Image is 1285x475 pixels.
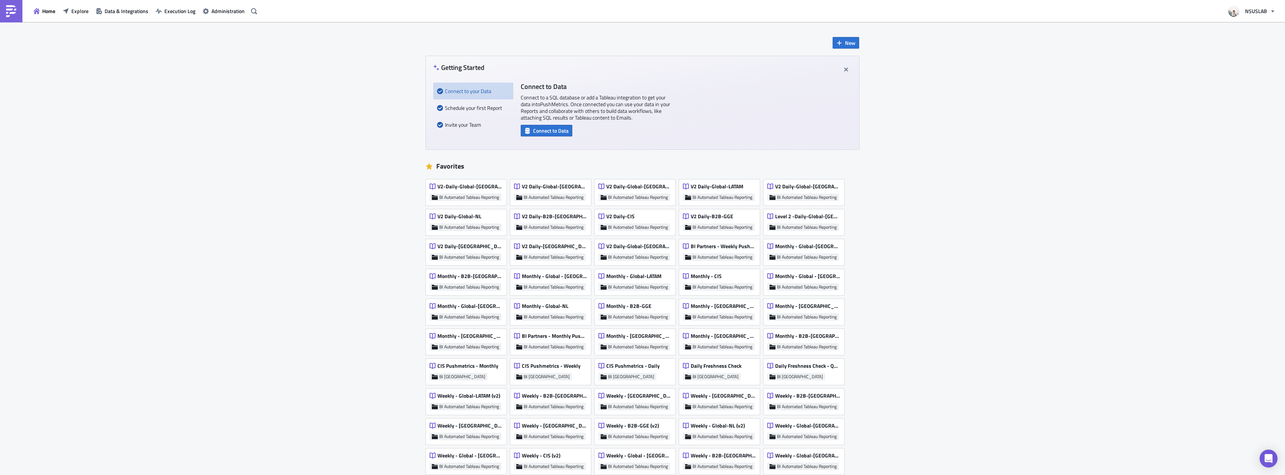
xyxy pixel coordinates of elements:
span: BI [GEOGRAPHIC_DATA] [777,374,823,380]
span: Monthly - [GEOGRAPHIC_DATA] [691,333,756,339]
a: Level 2 -Daily-Global-[GEOGRAPHIC_DATA]-RestBI Automated Tableau Reporting [764,206,848,235]
span: V2 Daily-[GEOGRAPHIC_DATA] [522,243,587,250]
div: Favorites [426,161,859,172]
span: Weekly - Global - [GEOGRAPHIC_DATA]-[GEOGRAPHIC_DATA] (v2) [437,452,502,459]
span: Monthly - [GEOGRAPHIC_DATA] [775,303,840,309]
span: V2 Daily-Global-[GEOGRAPHIC_DATA] [606,243,671,250]
span: Weekly - B2B-[GEOGRAPHIC_DATA] (v2) [522,392,587,399]
span: BI Automated Tableau Reporting [693,463,752,469]
span: Monthly - [GEOGRAPHIC_DATA] [606,333,671,339]
a: V2 Daily-Global-LATAMBI Automated Tableau Reporting [679,176,764,206]
span: CIS Pushmetrics - Monthly [437,363,498,369]
span: BI Automated Tableau Reporting [608,224,668,230]
a: Monthly - [GEOGRAPHIC_DATA]BI Automated Tableau Reporting [426,325,510,355]
a: Weekly - B2B-[GEOGRAPHIC_DATA] (v2)BI Automated Tableau Reporting [510,385,595,415]
span: BI [GEOGRAPHIC_DATA] [439,374,485,380]
a: Monthly - B2B-[GEOGRAPHIC_DATA]BI Automated Tableau Reporting [426,265,510,295]
span: Weekly - B2B-[GEOGRAPHIC_DATA] (v2) [775,392,840,399]
a: CIS Pushmetrics - MonthlyBI [GEOGRAPHIC_DATA] [426,355,510,385]
a: Weekly - Global-NL (v2)BI Automated Tableau Reporting [679,415,764,445]
a: V2 Daily-Global-[GEOGRAPHIC_DATA]BI Automated Tableau Reporting [595,176,679,206]
span: BI Automated Tableau Reporting [777,284,837,290]
a: BI Partners - Monthly PushmetricsBI Automated Tableau Reporting [510,325,595,355]
span: Monthly - Global-[GEOGRAPHIC_DATA] [775,243,840,250]
span: V2 Daily-[GEOGRAPHIC_DATA] [437,243,502,250]
span: BI Automated Tableau Reporting [439,254,499,260]
span: BI [GEOGRAPHIC_DATA] [524,374,570,380]
p: Connect to a SQL database or add a Tableau integration to get your data into PushMetrics . Once c... [521,94,670,121]
span: BI Partners - Weekly Pushmetrics (Detailed) [691,243,756,250]
span: BI Automated Tableau Reporting [524,194,583,200]
span: Home [42,7,55,15]
a: Data & Integrations [92,5,152,17]
span: BI Automated Tableau Reporting [777,344,837,350]
a: Daily Freshness CheckBI [GEOGRAPHIC_DATA] [679,355,764,385]
span: Monthly - Global - [GEOGRAPHIC_DATA] - Rest [522,273,587,280]
a: Weekly - Global - [GEOGRAPHIC_DATA] - Rest (v2)BI Automated Tableau Reporting [595,445,679,475]
span: BI [GEOGRAPHIC_DATA] [608,374,654,380]
span: CIS Pushmetrics - Weekly [522,363,580,369]
button: Execution Log [152,5,199,17]
span: BI Automated Tableau Reporting [524,284,583,290]
a: Weekly - B2B-[GEOGRAPHIC_DATA] (v2)BI Automated Tableau Reporting [679,445,764,475]
h4: Getting Started [433,64,484,71]
span: Daily Freshness Check [691,363,741,369]
span: BI Automated Tableau Reporting [693,224,752,230]
span: Weekly - Global-[GEOGRAPHIC_DATA] (v2) [775,452,840,459]
span: BI Automated Tableau Reporting [777,463,837,469]
span: BI Automated Tableau Reporting [608,314,668,320]
span: Weekly - Global - [GEOGRAPHIC_DATA] - Rest (v2) [606,452,671,459]
span: BI Automated Tableau Reporting [777,434,837,439]
a: CIS Pushmetrics - DailyBI [GEOGRAPHIC_DATA] [595,355,679,385]
a: Weekly - [GEOGRAPHIC_DATA] (v2)BI Automated Tableau Reporting [510,415,595,445]
span: Explore [71,7,89,15]
a: V2 Daily-Global-[GEOGRAPHIC_DATA]-RestBI Automated Tableau Reporting [510,176,595,206]
span: Level 2 -Daily-Global-[GEOGRAPHIC_DATA]-Rest [775,213,840,220]
span: BI Automated Tableau Reporting [439,314,499,320]
a: Daily Freshness Check - Quints OnlyBI [GEOGRAPHIC_DATA] [764,355,848,385]
span: V2 Daily-Global-NL [437,213,482,220]
div: Schedule your first Report [437,99,510,116]
span: BI Automated Tableau Reporting [777,254,837,260]
span: BI [GEOGRAPHIC_DATA] [693,374,739,380]
a: Weekly - [GEOGRAPHIC_DATA] (v2)BI Automated Tableau Reporting [426,415,510,445]
h4: Connect to Data [521,83,670,90]
span: Execution Log [164,7,195,15]
span: Monthly - Global-NL [522,303,569,309]
a: V2 Daily-B2B-GGEBI Automated Tableau Reporting [679,206,764,235]
span: Weekly - CIS (v2) [522,452,560,459]
span: Monthly - CIS [691,273,722,280]
span: BI Automated Tableau Reporting [693,254,752,260]
a: V2 Daily-[GEOGRAPHIC_DATA]BI Automated Tableau Reporting [510,235,595,265]
a: Weekly - Global-[GEOGRAPHIC_DATA] (v2)BI Automated Tableau Reporting [764,415,848,445]
span: BI Automated Tableau Reporting [608,344,668,350]
span: Weekly - B2B-[GEOGRAPHIC_DATA] (v2) [691,452,756,459]
a: Monthly - [GEOGRAPHIC_DATA]BI Automated Tableau Reporting [679,325,764,355]
a: Weekly - [GEOGRAPHIC_DATA] (v2)BI Automated Tableau Reporting [595,385,679,415]
button: New [833,37,859,49]
span: Data & Integrations [105,7,148,15]
span: V2 Daily-Global-LATAM [691,183,743,190]
span: BI Automated Tableau Reporting [693,344,752,350]
button: Home [30,5,59,17]
span: BI Automated Tableau Reporting [608,284,668,290]
span: CIS Pushmetrics - Daily [606,363,660,369]
button: Connect to Data [521,125,572,136]
img: PushMetrics [5,5,17,17]
a: Monthly - [GEOGRAPHIC_DATA]BI Automated Tableau Reporting [679,295,764,325]
a: Monthly - B2B-GGEBI Automated Tableau Reporting [595,295,679,325]
span: BI Automated Tableau Reporting [439,344,499,350]
button: Administration [199,5,248,17]
a: Monthly - Global - [GEOGRAPHIC_DATA]-[GEOGRAPHIC_DATA]BI Automated Tableau Reporting [764,265,848,295]
div: Open Intercom Messenger [1260,450,1278,468]
span: BI Automated Tableau Reporting [777,224,837,230]
span: BI Automated Tableau Reporting [777,314,837,320]
span: V2 Daily-CIS [606,213,635,220]
span: Connect to Data [533,127,569,135]
a: Monthly - B2B-[GEOGRAPHIC_DATA]BI Automated Tableau Reporting [764,325,848,355]
span: BI Automated Tableau Reporting [524,224,583,230]
a: V2 Daily-Global-[GEOGRAPHIC_DATA]BI Automated Tableau Reporting [595,235,679,265]
span: BI Automated Tableau Reporting [439,284,499,290]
